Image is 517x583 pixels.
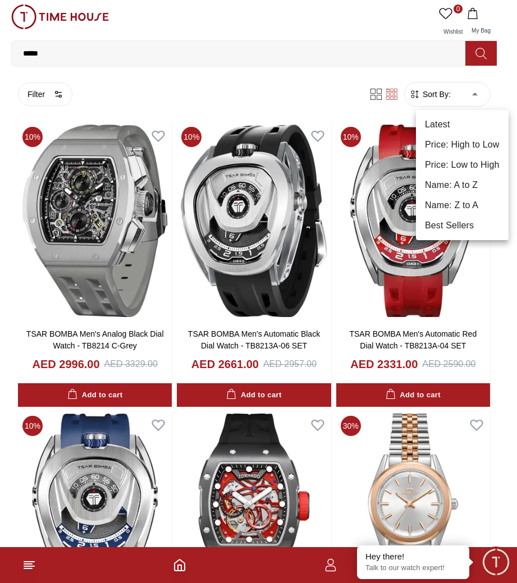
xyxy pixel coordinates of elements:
li: Price: High to Low [416,135,509,155]
div: Chat Widget [481,547,511,577]
li: Name: A to Z [416,175,509,195]
li: Price: Low to High [416,155,509,175]
div: Hey there! [365,551,461,562]
li: Best Sellers [416,215,509,236]
li: Name: Z to A [416,195,509,215]
p: Talk to our watch expert! [365,563,461,573]
li: Latest [416,114,509,135]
